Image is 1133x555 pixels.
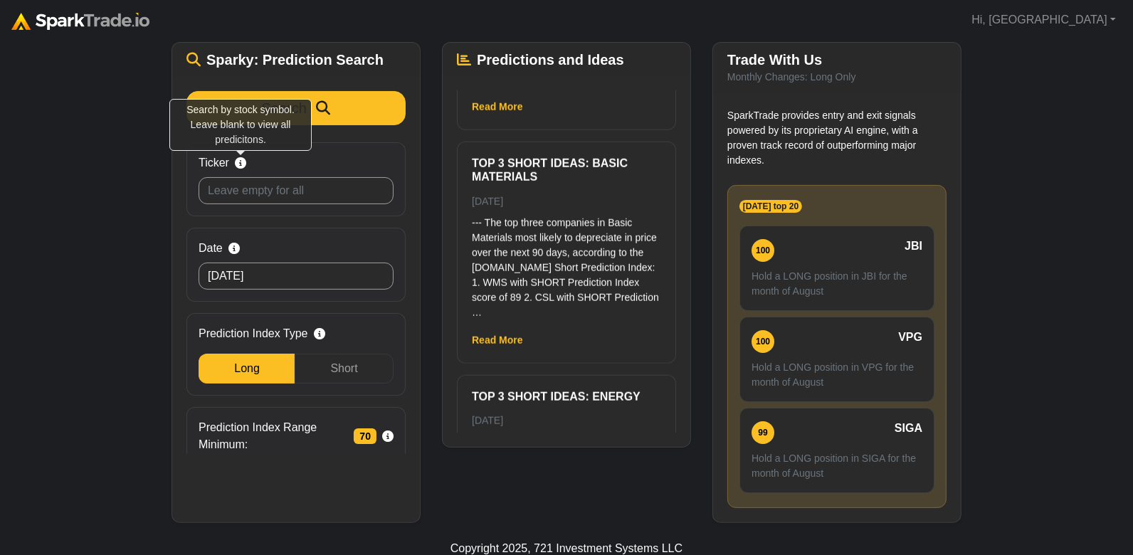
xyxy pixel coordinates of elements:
h5: Trade With Us [727,51,947,68]
span: Sparky: Prediction Search [206,51,384,68]
img: sparktrade.png [11,13,149,30]
small: Monthly Changes: Long Only [727,71,856,83]
p: Hold a LONG position in SIGA for the month of August [752,451,922,481]
a: Top 3 Short ideas: Basic Materials [DATE] --- The top three companies in Basic Materials most lik... [472,157,661,319]
span: 70 [354,428,376,444]
span: Date [199,240,223,257]
a: 100 JBI Hold a LONG position in JBI for the month of August [739,226,934,311]
small: [DATE] [472,415,503,426]
span: Short [330,362,357,374]
div: Short [295,354,394,384]
small: [DATE] [472,196,503,207]
span: Ticker [199,154,229,171]
div: Search by stock symbol. Leave blank to view all predicitons. [169,99,312,151]
span: JBI [905,238,922,255]
button: Search [186,91,406,125]
span: Predictions and Ideas [477,51,624,68]
span: [DATE] top 20 [739,200,802,213]
span: SIGA [895,420,922,437]
h6: Top 3 Short ideas: Basic Materials [472,157,661,184]
input: Leave empty for all [199,177,394,204]
div: 99 [752,421,774,444]
a: 100 VPG Hold a LONG position in VPG for the month of August [739,317,934,402]
p: SparkTrade provides entry and exit signals powered by its proprietary AI engine, with a proven tr... [727,108,947,168]
p: --- The top three companies in Basic Materials most likely to depreciate in price over the next 9... [472,216,661,320]
h6: Top 3 Short ideas: Energy [472,390,661,403]
div: 100 [752,330,774,353]
div: Long [199,354,295,384]
span: Prediction Index Range Minimum: [199,419,348,453]
span: Prediction Index Type [199,325,308,342]
span: Long [234,362,260,374]
div: 100 [752,239,774,262]
p: Hold a LONG position in JBI for the month of August [752,269,922,299]
a: Hi, [GEOGRAPHIC_DATA] [966,6,1122,34]
a: 99 SIGA Hold a LONG position in SIGA for the month of August [739,408,934,493]
p: Hold a LONG position in VPG for the month of August [752,360,922,390]
a: Read More [472,101,523,112]
a: Read More [472,334,523,346]
span: VPG [898,329,922,346]
a: Top 3 Short ideas: Energy [DATE] --- The top three companies in Energy most likely to depreciate ... [472,390,661,539]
